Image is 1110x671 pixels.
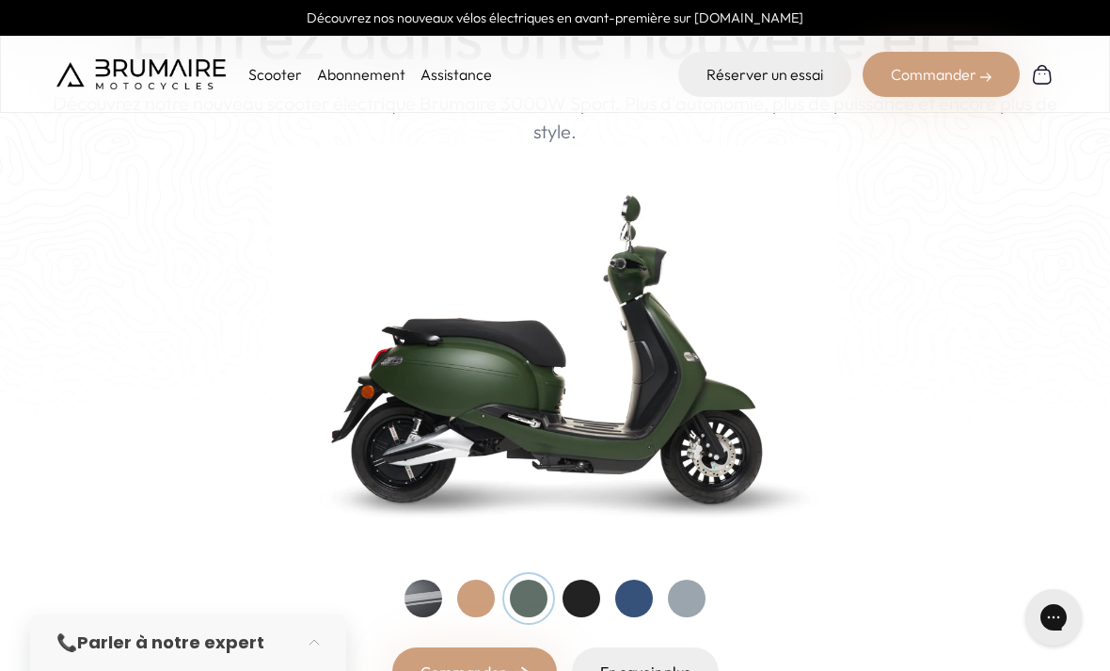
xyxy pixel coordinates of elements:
a: Abonnement [317,65,405,84]
p: Découvrez notre nouveau scooter électrique Brumaire 3000W Sport. Plus d'autonomie, plus de puissa... [38,89,1072,146]
img: Brumaire Motocycles [56,59,226,89]
iframe: Gorgias live chat messenger [1016,583,1091,652]
div: Commander [863,52,1020,97]
img: right-arrow-2.png [980,72,991,83]
a: Assistance [420,65,492,84]
img: Panier [1031,63,1054,86]
a: Réserver un essai [678,52,851,97]
p: Scooter [248,63,302,86]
